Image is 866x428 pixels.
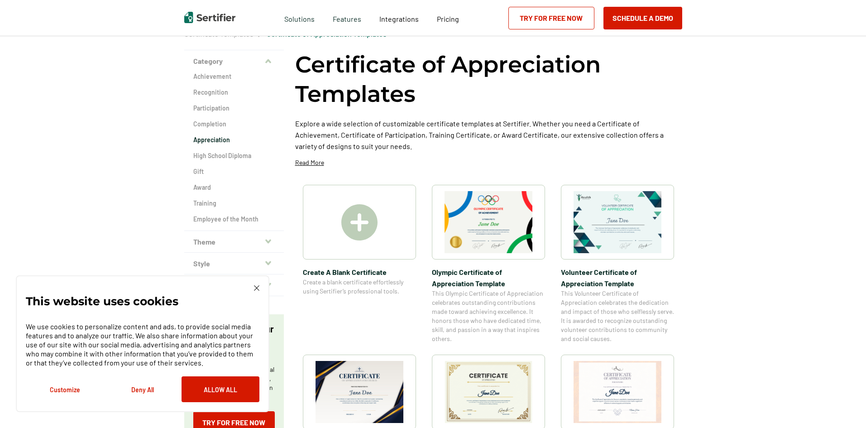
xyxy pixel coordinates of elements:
[303,278,416,296] span: Create a blank certificate effortlessly using Sertifier’s professional tools.
[184,12,235,23] img: Sertifier | Digital Credentialing Platform
[184,274,284,296] button: Color
[508,7,594,29] a: Try for Free Now
[303,266,416,278] span: Create A Blank Certificate
[821,385,866,428] iframe: Chat Widget
[437,12,459,24] a: Pricing
[184,50,284,72] button: Category
[341,204,378,240] img: Create A Blank Certificate
[184,253,284,274] button: Style
[184,72,284,231] div: Category
[379,14,419,23] span: Integrations
[254,285,259,291] img: Cookie Popup Close
[284,12,315,24] span: Solutions
[193,72,275,81] a: Achievement
[193,151,275,160] a: High School Diploma
[316,361,403,423] img: Certificate of Appreciation for Church​
[603,7,682,29] button: Schedule a Demo
[295,118,682,152] p: Explore a wide selection of customizable certificate templates at Sertifier. Whether you need a C...
[432,266,545,289] span: Olympic Certificate of Appreciation​ Template
[561,289,674,343] span: This Volunteer Certificate of Appreciation celebrates the dedication and impact of those who self...
[184,231,284,253] button: Theme
[193,135,275,144] a: Appreciation
[104,376,182,402] button: Deny All
[432,289,545,343] span: This Olympic Certificate of Appreciation celebrates outstanding contributions made toward achievi...
[26,376,104,402] button: Customize
[561,266,674,289] span: Volunteer Certificate of Appreciation Template
[295,158,324,167] p: Read More
[26,322,259,367] p: We use cookies to personalize content and ads, to provide social media features and to analyze ou...
[193,104,275,113] a: Participation
[26,297,178,306] p: This website uses cookies
[193,88,275,97] a: Recognition
[437,14,459,23] span: Pricing
[574,191,661,253] img: Volunteer Certificate of Appreciation Template
[333,12,361,24] span: Features
[193,183,275,192] a: Award
[295,50,682,109] h1: Certificate of Appreciation Templates
[432,185,545,343] a: Olympic Certificate of Appreciation​ TemplateOlympic Certificate of Appreciation​ TemplateThis Ol...
[574,361,661,423] img: Certificate of Appreciation for Donors​ Template
[193,120,275,129] a: Completion
[445,361,532,423] img: Army Certificate of Appreciation​ Template
[193,167,275,176] a: Gift
[379,12,419,24] a: Integrations
[193,199,275,208] a: Training
[445,191,532,253] img: Olympic Certificate of Appreciation​ Template
[193,215,275,224] a: Employee of the Month
[561,185,674,343] a: Volunteer Certificate of Appreciation TemplateVolunteer Certificate of Appreciation TemplateThis ...
[182,376,259,402] button: Allow All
